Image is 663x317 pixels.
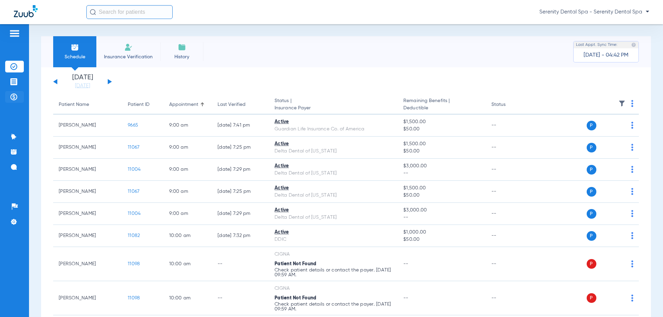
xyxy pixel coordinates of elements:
[275,192,392,199] div: Delta Dental of [US_STATE]
[164,115,212,137] td: 9:00 AM
[587,209,596,219] span: P
[212,203,269,225] td: [DATE] 7:29 PM
[178,43,186,51] img: History
[71,43,79,51] img: Schedule
[128,211,141,216] span: 11004
[212,225,269,247] td: [DATE] 7:32 PM
[587,231,596,241] span: P
[631,295,633,301] img: group-dot-blue.svg
[14,5,38,17] img: Zuub Logo
[631,188,633,195] img: group-dot-blue.svg
[403,192,480,199] span: $50.00
[58,53,91,60] span: Schedule
[403,207,480,214] span: $3,000.00
[403,185,480,192] span: $1,500.00
[486,181,532,203] td: --
[403,296,409,300] span: --
[164,137,212,159] td: 9:00 AM
[164,159,212,181] td: 9:00 AM
[165,53,198,60] span: History
[631,210,633,217] img: group-dot-blue.svg
[275,251,392,258] div: CIGNA
[486,203,532,225] td: --
[403,118,480,126] span: $1,500.00
[169,101,206,108] div: Appointment
[86,5,173,19] input: Search for patients
[631,144,633,151] img: group-dot-blue.svg
[587,165,596,175] span: P
[486,281,532,315] td: --
[486,159,532,181] td: --
[403,214,480,221] span: --
[275,261,316,266] span: Patient Not Found
[631,260,633,267] img: group-dot-blue.svg
[164,203,212,225] td: 9:00 AM
[128,261,140,266] span: 11098
[164,181,212,203] td: 9:00 AM
[486,225,532,247] td: --
[275,148,392,155] div: Delta Dental of [US_STATE]
[218,101,263,108] div: Last Verified
[587,259,596,269] span: P
[587,143,596,152] span: P
[275,229,392,236] div: Active
[164,281,212,315] td: 10:00 AM
[539,9,649,16] span: Serenity Dental Spa - Serenity Dental Spa
[128,296,140,300] span: 11098
[486,95,532,115] th: Status
[212,181,269,203] td: [DATE] 7:25 PM
[631,232,633,239] img: group-dot-blue.svg
[631,42,636,47] img: last sync help info
[53,203,122,225] td: [PERSON_NAME]
[275,268,392,277] p: Check patient details or contact the payer. [DATE] 09:59 AM.
[62,74,103,89] li: [DATE]
[275,126,392,133] div: Guardian Life Insurance Co. of America
[53,181,122,203] td: [PERSON_NAME]
[275,105,392,112] span: Insurance Payer
[275,296,316,300] span: Patient Not Found
[587,121,596,130] span: P
[212,247,269,281] td: --
[486,137,532,159] td: --
[275,162,392,170] div: Active
[164,247,212,281] td: 10:00 AM
[9,29,20,38] img: hamburger-icon
[275,185,392,192] div: Active
[218,101,246,108] div: Last Verified
[584,52,628,59] span: [DATE] - 04:42 PM
[59,101,89,108] div: Patient Name
[212,159,269,181] td: [DATE] 7:29 PM
[102,53,155,60] span: Insurance Verification
[587,187,596,197] span: P
[403,126,480,133] span: $50.00
[128,101,158,108] div: Patient ID
[587,293,596,303] span: P
[403,148,480,155] span: $50.00
[212,281,269,315] td: --
[164,225,212,247] td: 10:00 AM
[124,43,133,51] img: Manual Insurance Verification
[53,159,122,181] td: [PERSON_NAME]
[275,285,392,292] div: CIGNA
[486,115,532,137] td: --
[275,140,392,148] div: Active
[403,140,480,148] span: $1,500.00
[275,170,392,177] div: Delta Dental of [US_STATE]
[403,229,480,236] span: $1,000.00
[128,189,140,194] span: 11067
[53,137,122,159] td: [PERSON_NAME]
[90,9,96,15] img: Search Icon
[128,145,140,150] span: 11067
[128,233,140,238] span: 11082
[403,236,480,243] span: $50.00
[403,162,480,170] span: $3,000.00
[576,41,617,48] span: Last Appt. Sync Time:
[631,122,633,129] img: group-dot-blue.svg
[212,137,269,159] td: [DATE] 7:25 PM
[275,118,392,126] div: Active
[128,123,138,128] span: 9665
[275,207,392,214] div: Active
[128,167,141,172] span: 11004
[269,95,398,115] th: Status |
[275,214,392,221] div: Delta Dental of [US_STATE]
